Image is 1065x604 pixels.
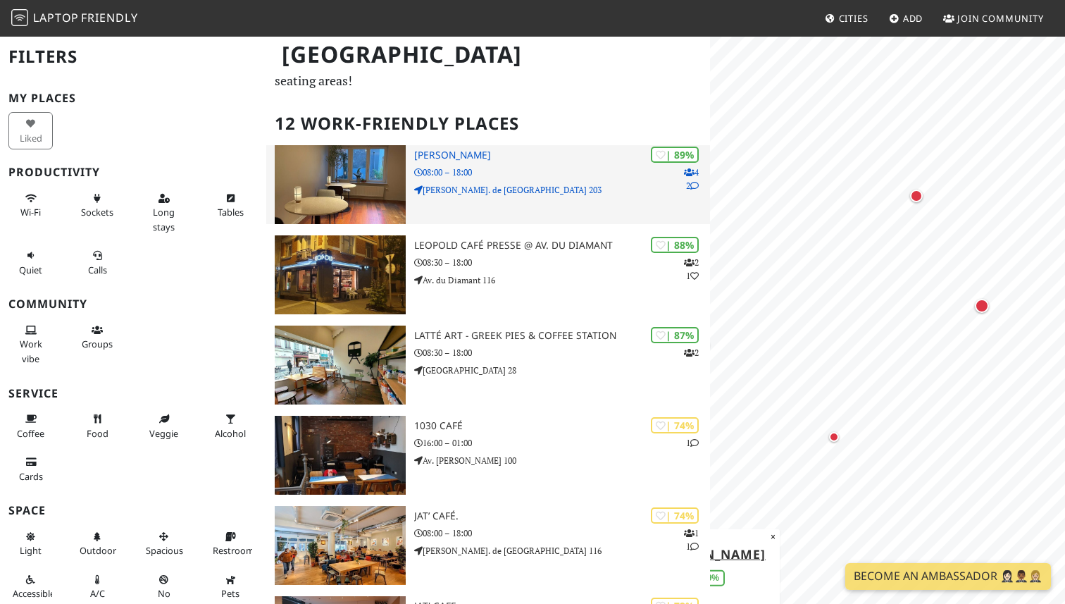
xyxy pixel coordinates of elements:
div: | 88% [651,237,699,253]
p: 1 1 [684,526,699,553]
span: People working [20,338,42,364]
p: 08:30 – 18:00 [414,256,710,269]
p: [PERSON_NAME]. de [GEOGRAPHIC_DATA] 203 [414,183,710,197]
button: Outdoor [75,525,120,562]
button: Food [75,407,120,445]
button: Long stays [142,187,186,238]
p: 2 1 [684,256,699,283]
div: 89% [697,569,725,586]
button: Cards [8,450,53,488]
button: Restroom [208,525,253,562]
h3: JAT’ Café. [414,510,710,522]
button: Calls [75,244,120,281]
h3: Leopold Café Presse @ Av. du Diamant [414,240,710,252]
img: Jackie [275,145,406,224]
div: Map marker [826,429,842,445]
button: Coffee [8,407,53,445]
a: 1030 Café | 74% 1 1030 Café 16:00 – 01:00 Av. [PERSON_NAME] 100 [266,416,710,495]
button: Close popup [766,529,780,544]
h3: Productivity [8,166,258,179]
img: LaptopFriendly [11,9,28,26]
span: Credit cards [19,470,43,483]
span: Join Community [957,12,1044,25]
div: | 74% [651,417,699,433]
button: Light [8,525,53,562]
span: Video/audio calls [88,264,107,276]
p: 4 2 [684,166,699,192]
p: 1 [686,436,699,450]
span: Work-friendly tables [218,206,244,218]
a: Join Community [938,6,1050,31]
button: Spacious [142,525,186,562]
button: Quiet [8,244,53,281]
p: 08:00 – 18:00 [414,526,710,540]
a: Latté Art - Greek Pies & Coffee Station | 87% 2 Latté Art - Greek Pies & Coffee Station 08:30 – 1... [266,326,710,405]
span: Spacious [146,544,183,557]
span: Cities [839,12,868,25]
div: Map marker [972,296,992,316]
span: Long stays [153,206,175,233]
button: Tables [208,187,253,224]
p: 2 [684,346,699,359]
span: Laptop [33,10,79,25]
img: Leopold Café Presse @ Av. du Diamant [275,235,406,314]
h3: Space [8,504,258,517]
span: Outdoor area [80,544,116,557]
button: Sockets [75,187,120,224]
div: | 87% [651,327,699,343]
img: 1030 Café [275,416,406,495]
img: JAT’ Café. [275,506,406,585]
img: Latté Art - Greek Pies & Coffee Station [275,326,406,405]
p: 08:00 – 18:00 [414,166,710,179]
span: Friendly [81,10,137,25]
button: Work vibe [8,319,53,370]
h2: Filters [8,35,258,78]
div: Map marker [907,187,926,205]
div: | 74% [651,507,699,524]
a: Cities [819,6,874,31]
h3: Community [8,297,258,311]
span: Quiet [19,264,42,276]
h3: Service [8,387,258,400]
button: Wi-Fi [8,187,53,224]
p: [GEOGRAPHIC_DATA] 28 [414,364,710,377]
a: LaptopFriendly LaptopFriendly [11,6,138,31]
span: Add [903,12,923,25]
span: Group tables [82,338,113,350]
h1: [GEOGRAPHIC_DATA] [270,35,707,74]
span: Accessible [13,587,55,600]
p: Av. [PERSON_NAME] 100 [414,454,710,467]
span: Veggie [149,427,178,440]
span: Power sockets [81,206,113,218]
button: Alcohol [208,407,253,445]
h3: Latté Art - Greek Pies & Coffee Station [414,330,710,342]
p: 08:30 – 18:00 [414,346,710,359]
h3: My Places [8,92,258,105]
a: JAT’ Café. | 74% 11 JAT’ Café. 08:00 – 18:00 [PERSON_NAME]. de [GEOGRAPHIC_DATA] 116 [266,506,710,585]
span: Stable Wi-Fi [20,206,41,218]
p: [PERSON_NAME]. de [GEOGRAPHIC_DATA] 116 [414,544,710,557]
a: Become an Ambassador 🤵🏻‍♀️🤵🏾‍♂️🤵🏼‍♀️ [845,563,1051,590]
span: Food [87,427,108,440]
span: Natural light [20,544,42,557]
h3: 1030 Café [414,420,710,432]
a: Leopold Café Presse @ Av. du Diamant | 88% 21 Leopold Café Presse @ Av. du Diamant 08:30 – 18:00 ... [266,235,710,314]
h2: 12 Work-Friendly Places [275,102,702,145]
span: Restroom [213,544,254,557]
a: [PERSON_NAME] [656,545,766,562]
span: Pet friendly [221,587,239,600]
button: Groups [75,319,120,356]
p: Av. du Diamant 116 [414,273,710,287]
span: Alcohol [215,427,246,440]
p: 16:00 – 01:00 [414,436,710,450]
div: | 89% [651,147,699,163]
span: Air conditioned [90,587,105,600]
button: Veggie [142,407,186,445]
span: Coffee [17,427,44,440]
a: Add [883,6,929,31]
h3: [PERSON_NAME] [414,149,710,161]
a: Jackie | 89% 42 [PERSON_NAME] 08:00 – 18:00 [PERSON_NAME]. de [GEOGRAPHIC_DATA] 203 [266,145,710,224]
